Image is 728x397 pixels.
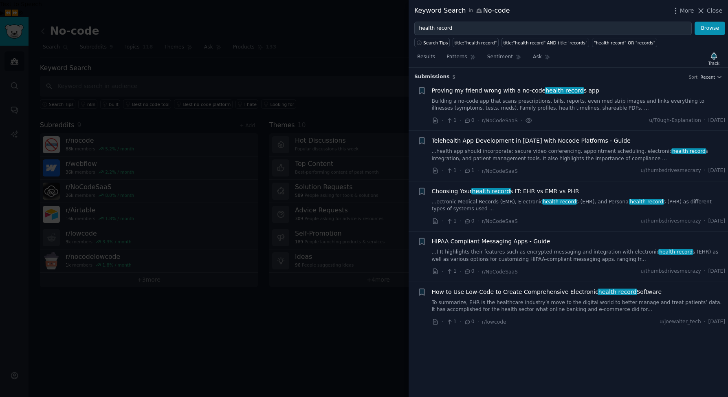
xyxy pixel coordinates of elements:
[468,7,473,15] span: in
[432,237,550,246] a: HIPAA Compliant Messaging Apps - Guide
[700,74,722,80] button: Recent
[446,117,456,124] span: 1
[432,288,662,296] span: How to Use Low-Code to Create Comprehensive Electronic Software
[641,268,701,275] span: u/thumbsdrivesmecrazy
[649,117,701,124] span: u/T0ugh-Explanation
[442,116,443,125] span: ·
[533,53,542,61] span: Ask
[432,137,631,145] a: Telehealth App Development in [DATE] with Nocode Platforms - Guide
[680,7,694,15] span: More
[708,60,719,66] div: Track
[453,38,499,47] a: title:"health record"
[545,87,584,94] span: health record
[432,288,662,296] a: How to Use Low-Code to Create Comprehensive Electronichealth recordSoftware
[442,217,443,225] span: ·
[660,318,701,326] span: u/joewalter_tech
[455,40,497,46] div: title:"health record"
[432,198,726,213] a: ...ectronic Medical Records (EMR), Electronichealth records (EHR), and Personalhealth records (PH...
[641,167,701,174] span: u/thumbsdrivesmecrazy
[482,218,518,224] span: r/NoCodeSaaS
[414,51,438,67] a: Results
[482,168,518,174] span: r/NoCodeSaaS
[704,117,706,124] span: ·
[460,116,461,125] span: ·
[477,217,479,225] span: ·
[453,75,455,79] span: 5
[708,268,725,275] span: [DATE]
[477,167,479,175] span: ·
[442,318,443,326] span: ·
[446,167,456,174] span: 1
[432,148,726,162] a: ...health app should incorporate: secure video conferencing, appointment scheduling, electroniche...
[695,22,725,35] button: Browse
[464,318,474,326] span: 0
[446,268,456,275] span: 1
[704,167,706,174] span: ·
[707,7,722,15] span: Close
[414,38,450,47] button: Search Tips
[482,319,506,325] span: r/lowcode
[460,167,461,175] span: ·
[460,267,461,276] span: ·
[464,167,474,174] span: 1
[423,40,448,46] span: Search Tips
[464,117,474,124] span: 0
[708,167,725,174] span: [DATE]
[477,267,479,276] span: ·
[442,267,443,276] span: ·
[446,53,467,61] span: Patterns
[460,217,461,225] span: ·
[484,51,524,67] a: Sentiment
[432,187,579,196] a: Choosing Yourhealth records IT: EHR vs EMR vs PHR
[689,74,698,80] div: Sort
[708,117,725,124] span: [DATE]
[704,218,706,225] span: ·
[700,74,715,80] span: Recent
[460,318,461,326] span: ·
[706,50,722,67] button: Track
[477,318,479,326] span: ·
[464,218,474,225] span: 0
[503,40,587,46] div: title:"health record" AND title:"records"
[482,118,518,124] span: r/NoCodeSaaS
[697,7,722,15] button: Close
[442,167,443,175] span: ·
[464,268,474,275] span: 0
[671,148,706,154] span: health record
[446,318,456,326] span: 1
[501,38,589,47] a: title:"health record" AND title:"records"
[487,53,513,61] span: Sentiment
[542,199,577,205] span: health record
[477,116,479,125] span: ·
[641,218,701,225] span: u/thumbsdrivesmecrazy
[417,53,435,61] span: Results
[446,218,456,225] span: 1
[432,98,726,112] a: Building a no-code app that scans prescriptions, bills, reports, even med strip images and links ...
[432,249,726,263] a: ...) It highlights their features such as encrypted messaging and integration with electronicheal...
[704,268,706,275] span: ·
[708,318,725,326] span: [DATE]
[658,249,693,255] span: health record
[414,22,692,35] input: Try a keyword related to your business
[432,187,579,196] span: Choosing Your s IT: EHR vs EMR vs PHR
[629,199,664,205] span: health record
[521,116,522,125] span: ·
[671,7,694,15] button: More
[432,299,726,313] a: To summarize, EHR is the healthcare industry’s move to the digital world to better manage and tre...
[471,188,511,194] span: health record
[482,269,518,275] span: r/NoCodeSaaS
[432,86,599,95] span: Proving my friend wrong with a no-code s app
[432,86,599,95] a: Proving my friend wrong with a no-codehealth records app
[414,73,450,81] span: Submission s
[594,40,655,46] div: "health record" OR "records"
[704,318,706,326] span: ·
[414,6,510,16] div: Keyword Search No-code
[530,51,553,67] a: Ask
[708,218,725,225] span: [DATE]
[598,289,637,295] span: health record
[592,38,657,47] a: "health record" OR "records"
[444,51,478,67] a: Patterns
